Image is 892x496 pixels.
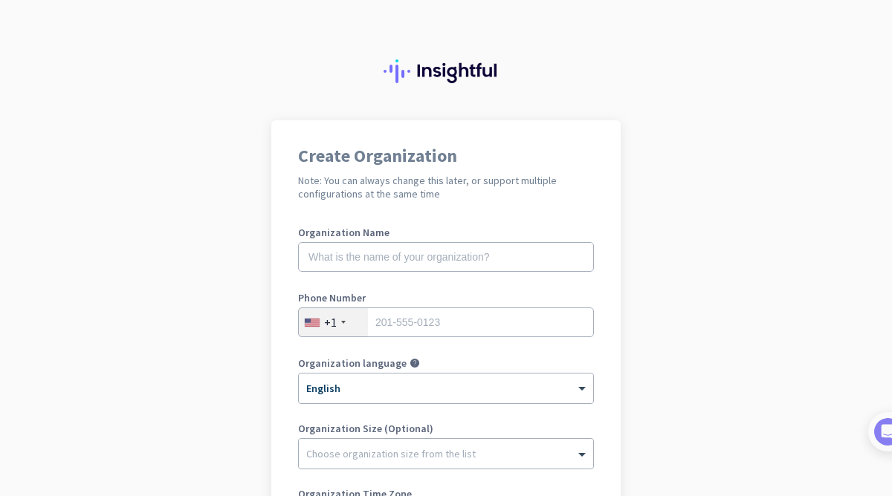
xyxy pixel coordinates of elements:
[298,293,594,303] label: Phone Number
[298,307,594,337] input: 201-555-0123
[410,358,420,368] i: help
[384,59,508,83] img: Insightful
[324,315,337,330] div: +1
[298,358,407,368] label: Organization language
[298,423,594,434] label: Organization Size (Optional)
[298,174,594,200] h2: Note: You can always change this later, or support multiple configurations at the same time
[298,227,594,238] label: Organization Name
[298,147,594,165] h1: Create Organization
[298,242,594,272] input: What is the name of your organization?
